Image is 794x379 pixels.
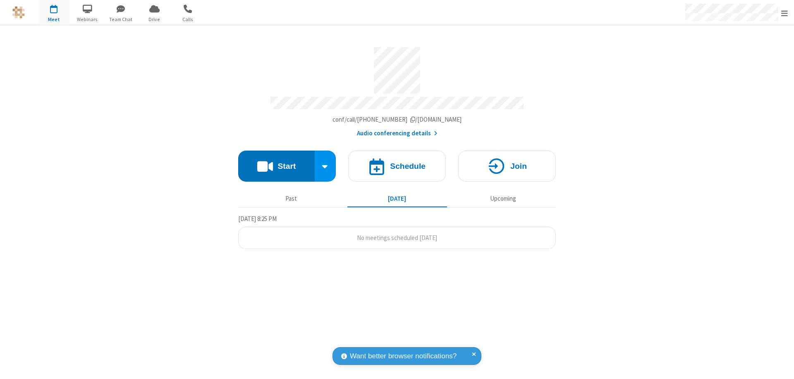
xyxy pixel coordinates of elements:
[348,151,446,182] button: Schedule
[238,215,277,223] span: [DATE] 8:25 PM
[347,191,447,206] button: [DATE]
[510,162,527,170] h4: Join
[277,162,296,170] h4: Start
[242,191,341,206] button: Past
[139,16,170,23] span: Drive
[238,151,315,182] button: Start
[12,6,25,19] img: QA Selenium DO NOT DELETE OR CHANGE
[332,115,462,125] button: Copy my meeting room linkCopy my meeting room link
[238,41,556,138] section: Account details
[458,151,556,182] button: Join
[238,214,556,249] section: Today's Meetings
[38,16,69,23] span: Meet
[172,16,203,23] span: Calls
[453,191,553,206] button: Upcoming
[72,16,103,23] span: Webinars
[332,115,462,123] span: Copy my meeting room link
[357,129,438,138] button: Audio conferencing details
[390,162,426,170] h4: Schedule
[315,151,336,182] div: Start conference options
[350,351,457,362] span: Want better browser notifications?
[357,234,437,242] span: No meetings scheduled [DATE]
[105,16,136,23] span: Team Chat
